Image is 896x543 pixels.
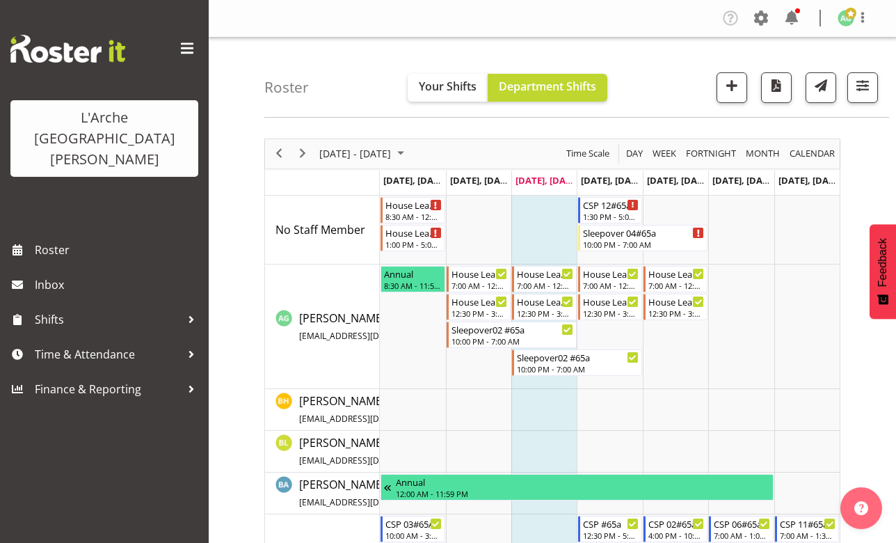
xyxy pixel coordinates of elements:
[275,222,365,237] span: No Staff Member
[712,174,776,187] span: [DATE], [DATE]
[847,72,878,103] button: Filter Shifts
[299,476,493,510] a: [PERSON_NAME][EMAIL_ADDRESS][DOMAIN_NAME]
[838,10,854,26] img: adrian-garduque52.jpg
[408,74,488,102] button: Your Shifts
[385,198,441,212] div: House Leader 02#65a
[877,238,889,287] span: Feedback
[35,239,202,260] span: Roster
[787,145,838,162] button: Month
[564,145,612,162] button: Time Scale
[714,530,769,541] div: 7:00 AM - 1:00 PM
[709,516,773,542] div: Bryan Yamson"s event - CSP 06#65a Begin From Saturday, October 4, 2025 at 7:00:00 AM GMT+13:00 En...
[314,139,413,168] div: Sep 29 - Oct 05, 2025
[265,431,380,473] td: Benny Liew resource
[583,280,639,291] div: 7:00 AM - 12:00 PM
[265,265,380,389] td: Adrian Garduque resource
[381,197,445,223] div: No Staff Member"s event - House Leader 02#65a Begin From Monday, September 29, 2025 at 8:30:00 AM...
[299,435,493,467] span: [PERSON_NAME]
[267,139,291,168] div: previous period
[499,79,596,94] span: Department Shifts
[625,145,644,162] span: Day
[451,294,507,308] div: House Leader 03#65a
[24,107,184,170] div: L'Arche [GEOGRAPHIC_DATA][PERSON_NAME]
[578,266,642,292] div: Adrian Garduque"s event - House Leader 03#65a Begin From Thursday, October 2, 2025 at 7:00:00 AM ...
[517,350,639,364] div: Sleepover02 #65a
[581,174,644,187] span: [DATE], [DATE]
[517,294,573,308] div: House Leader 03#65a
[265,473,380,514] td: Bibi Ali resource
[385,530,441,541] div: 10:00 AM - 3:00 PM
[806,72,836,103] button: Send a list of all shifts for the selected filtered period to all rostered employees.
[275,221,365,238] a: No Staff Member
[451,267,507,281] div: House Leader 03#65a
[291,139,314,168] div: next period
[648,517,704,530] div: CSP 02#65a
[583,211,639,222] div: 1:30 PM - 5:00 PM
[381,474,774,501] div: Bibi Ali"s event - Annual Begin From Tuesday, September 23, 2025 at 12:00:00 AM GMT+12:00 Ends At...
[648,294,704,308] div: House Leader 03#65a
[788,145,836,162] span: calendar
[583,239,705,250] div: 10:00 PM - 7:00 AM
[450,174,513,187] span: [DATE], [DATE]
[317,145,410,162] button: October 2025
[780,517,835,530] div: CSP 11#65a
[385,517,441,530] div: CSP 03#65A
[385,239,441,250] div: 1:00 PM - 5:00 PM
[512,294,576,320] div: Adrian Garduque"s event - House Leader 03#65a Begin From Wednesday, October 1, 2025 at 12:30:00 P...
[685,145,737,162] span: Fortnight
[648,530,704,541] div: 4:00 PM - 10:00 PM
[35,379,181,400] span: Finance & Reporting
[583,294,639,308] div: House Leader 03#65a
[647,174,710,187] span: [DATE], [DATE]
[385,211,441,222] div: 8:30 AM - 12:30 PM
[870,224,896,319] button: Feedback - Show survey
[517,308,573,319] div: 12:30 PM - 3:30 PM
[451,336,573,347] div: 10:00 PM - 7:00 AM
[299,310,493,343] span: [PERSON_NAME]
[517,267,573,281] div: House Leader 03#65a
[451,322,573,336] div: Sleepover02 #65a
[643,516,707,542] div: Bryan Yamson"s event - CSP 02#65a Begin From Friday, October 3, 2025 at 4:00:00 PM GMT+13:00 Ends...
[578,225,708,251] div: No Staff Member"s event - Sleepover 04#65a Begin From Thursday, October 2, 2025 at 10:00:00 PM GM...
[10,35,125,63] img: Rosterit website logo
[512,266,576,292] div: Adrian Garduque"s event - House Leader 03#65a Begin From Wednesday, October 1, 2025 at 7:00:00 AM...
[299,393,493,426] a: [PERSON_NAME][EMAIL_ADDRESS][DOMAIN_NAME]
[583,308,639,319] div: 12:30 PM - 3:30 PM
[624,145,646,162] button: Timeline Day
[299,434,493,468] a: [PERSON_NAME][EMAIL_ADDRESS][DOMAIN_NAME]
[684,145,739,162] button: Fortnight
[35,274,202,295] span: Inbox
[488,74,607,102] button: Department Shifts
[384,267,441,281] div: Annual
[299,455,438,466] span: [EMAIL_ADDRESS][DOMAIN_NAME]
[583,267,639,281] div: House Leader 03#65a
[35,309,181,330] span: Shifts
[775,516,839,542] div: Bryan Yamson"s event - CSP 11#65a Begin From Sunday, October 5, 2025 at 7:00:00 AM GMT+13:00 Ends...
[780,530,835,541] div: 7:00 AM - 1:30 PM
[717,72,747,103] button: Add a new shift
[515,174,579,187] span: [DATE], [DATE]
[381,225,445,251] div: No Staff Member"s event - House Leader 02#65a Begin From Monday, September 29, 2025 at 1:00:00 PM...
[299,413,438,425] span: [EMAIL_ADDRESS][DOMAIN_NAME]
[744,145,783,162] button: Timeline Month
[578,294,642,320] div: Adrian Garduque"s event - House Leader 03#65a Begin From Thursday, October 2, 2025 at 12:30:00 PM...
[396,488,770,499] div: 12:00 AM - 11:59 PM
[512,349,642,376] div: Adrian Garduque"s event - Sleepover02 #65a Begin From Wednesday, October 1, 2025 at 10:00:00 PM G...
[565,145,611,162] span: Time Scale
[648,280,704,291] div: 7:00 AM - 12:00 PM
[578,516,642,542] div: Bryan Yamson"s event - CSP #65a Begin From Thursday, October 2, 2025 at 12:30:00 PM GMT+13:00 End...
[299,477,493,509] span: [PERSON_NAME]
[384,280,441,291] div: 8:30 AM - 11:59 PM
[264,79,309,95] h4: Roster
[643,266,707,292] div: Adrian Garduque"s event - House Leader 03#65a Begin From Friday, October 3, 2025 at 7:00:00 AM GM...
[744,145,781,162] span: Month
[294,145,312,162] button: Next
[447,294,511,320] div: Adrian Garduque"s event - House Leader 03#65a Begin From Tuesday, September 30, 2025 at 12:30:00 ...
[381,516,445,542] div: Bryan Yamson"s event - CSP 03#65A Begin From Monday, September 29, 2025 at 10:00:00 AM GMT+13:00 ...
[265,196,380,265] td: No Staff Member resource
[447,322,577,348] div: Adrian Garduque"s event - Sleepover02 #65a Begin From Tuesday, September 30, 2025 at 10:00:00 PM ...
[419,79,477,94] span: Your Shifts
[35,344,181,365] span: Time & Attendance
[778,174,842,187] span: [DATE], [DATE]
[383,174,447,187] span: [DATE], [DATE]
